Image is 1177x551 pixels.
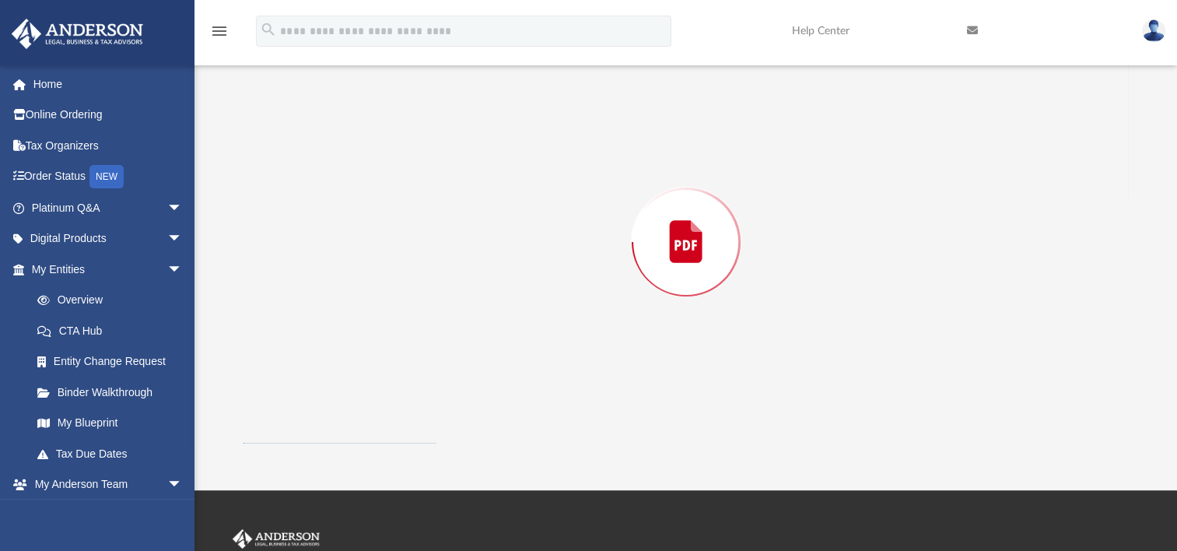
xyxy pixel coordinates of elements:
a: Order StatusNEW [11,161,206,193]
a: Home [11,68,206,100]
a: My Entitiesarrow_drop_down [11,254,206,285]
a: Overview [22,285,206,316]
a: Digital Productsarrow_drop_down [11,223,206,254]
span: arrow_drop_down [167,254,198,286]
img: Anderson Advisors Platinum Portal [7,19,148,49]
a: My Anderson Teamarrow_drop_down [11,469,198,500]
span: arrow_drop_down [167,469,198,501]
div: NEW [89,165,124,188]
a: Tax Due Dates [22,438,206,469]
img: Anderson Advisors Platinum Portal [229,529,323,549]
i: menu [210,22,229,40]
a: Tax Organizers [11,130,206,161]
a: CTA Hub [22,315,206,346]
img: User Pic [1142,19,1165,42]
a: Online Ordering [11,100,206,131]
span: arrow_drop_down [167,192,198,224]
span: arrow_drop_down [167,223,198,255]
i: search [260,21,277,38]
a: Platinum Q&Aarrow_drop_down [11,192,206,223]
a: Binder Walkthrough [22,377,206,408]
a: My Blueprint [22,408,198,439]
div: Preview [243,1,1128,444]
a: Entity Change Request [22,346,206,377]
a: menu [210,30,229,40]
